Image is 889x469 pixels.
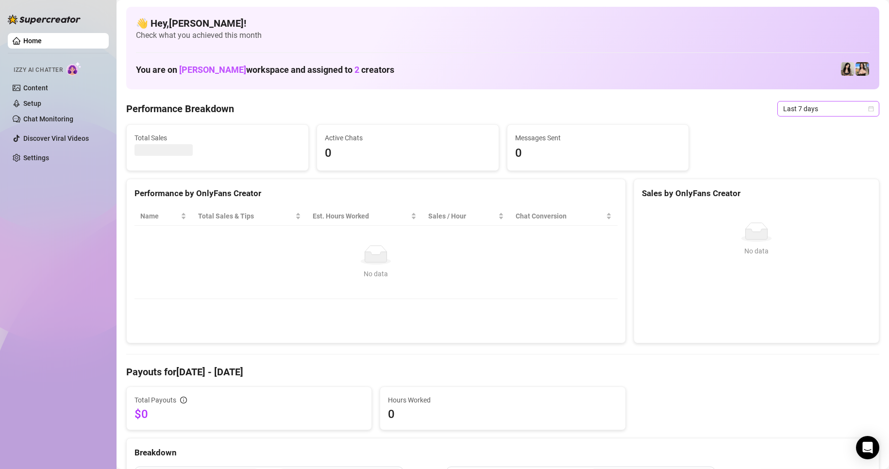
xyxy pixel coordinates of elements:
[856,436,879,459] div: Open Intercom Messenger
[134,446,871,459] div: Breakdown
[23,154,49,162] a: Settings
[646,246,867,256] div: No data
[192,207,307,226] th: Total Sales & Tips
[126,102,234,116] h4: Performance Breakdown
[198,211,293,221] span: Total Sales & Tips
[136,30,870,41] span: Check what you achieved this month
[325,144,491,163] span: 0
[515,144,681,163] span: 0
[23,134,89,142] a: Discover Viral Videos
[134,207,192,226] th: Name
[783,101,873,116] span: Last 7 days
[388,395,617,405] span: Hours Worked
[8,15,81,24] img: logo-BBDzfeDw.svg
[23,84,48,92] a: Content
[134,406,364,422] span: $0
[841,62,855,76] img: Ashley
[144,268,608,279] div: No data
[354,65,359,75] span: 2
[67,62,82,76] img: AI Chatter
[14,66,63,75] span: Izzy AI Chatter
[140,211,179,221] span: Name
[388,406,617,422] span: 0
[23,100,41,107] a: Setup
[180,397,187,403] span: info-circle
[855,62,869,76] img: 𝐀𝐬𝐡𝐥𝐞𝐲
[868,106,874,112] span: calendar
[136,17,870,30] h4: 👋 Hey, [PERSON_NAME] !
[642,187,871,200] div: Sales by OnlyFans Creator
[325,133,491,143] span: Active Chats
[179,65,246,75] span: [PERSON_NAME]
[134,133,301,143] span: Total Sales
[136,65,394,75] h1: You are on workspace and assigned to creators
[313,211,409,221] div: Est. Hours Worked
[516,211,604,221] span: Chat Conversion
[134,395,176,405] span: Total Payouts
[126,365,879,379] h4: Payouts for [DATE] - [DATE]
[134,187,618,200] div: Performance by OnlyFans Creator
[23,115,73,123] a: Chat Monitoring
[428,211,496,221] span: Sales / Hour
[510,207,617,226] th: Chat Conversion
[23,37,42,45] a: Home
[422,207,510,226] th: Sales / Hour
[515,133,681,143] span: Messages Sent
